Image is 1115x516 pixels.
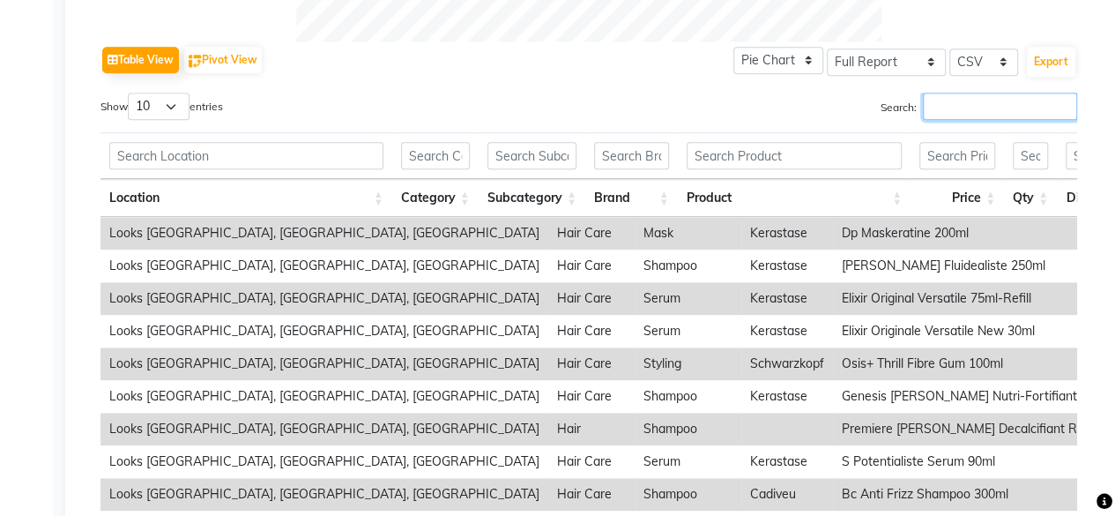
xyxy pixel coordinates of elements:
th: Location: activate to sort column ascending [100,179,392,217]
th: Subcategory: activate to sort column ascending [479,179,585,217]
td: Looks [GEOGRAPHIC_DATA], [GEOGRAPHIC_DATA], [GEOGRAPHIC_DATA] [100,348,548,380]
td: Serum [635,445,741,478]
td: Looks [GEOGRAPHIC_DATA], [GEOGRAPHIC_DATA], [GEOGRAPHIC_DATA] [100,250,548,282]
td: Serum [635,315,741,348]
td: Looks [GEOGRAPHIC_DATA], [GEOGRAPHIC_DATA], [GEOGRAPHIC_DATA] [100,478,548,511]
td: Styling [635,348,741,380]
button: Table View [102,47,179,73]
td: Kerastase [741,250,833,282]
input: Search: [923,93,1077,120]
td: Shampoo [635,380,741,413]
td: Kerastase [741,315,833,348]
input: Search Brand [594,142,669,169]
td: Serum [635,282,741,315]
td: Shampoo [635,478,741,511]
button: Pivot View [184,47,262,73]
td: Looks [GEOGRAPHIC_DATA], [GEOGRAPHIC_DATA], [GEOGRAPHIC_DATA] [100,413,548,445]
th: Category: activate to sort column ascending [392,179,479,217]
td: Kerastase [741,217,833,250]
td: Kerastase [741,380,833,413]
td: Hair [548,413,635,445]
td: Kerastase [741,445,833,478]
td: Hair Care [548,282,635,315]
th: Product: activate to sort column ascending [678,179,911,217]
td: Looks [GEOGRAPHIC_DATA], [GEOGRAPHIC_DATA], [GEOGRAPHIC_DATA] [100,380,548,413]
td: Hair Care [548,217,635,250]
td: Hair Care [548,315,635,348]
td: Kerastase [741,282,833,315]
th: Price: activate to sort column ascending [911,179,1004,217]
input: Search Location [109,142,383,169]
input: Search Price [919,142,995,169]
button: Export [1027,47,1075,77]
input: Search Qty [1013,142,1048,169]
td: Schwarzkopf [741,348,833,380]
td: Looks [GEOGRAPHIC_DATA], [GEOGRAPHIC_DATA], [GEOGRAPHIC_DATA] [100,315,548,348]
input: Search Product [687,142,902,169]
img: pivot.png [189,55,202,68]
td: Shampoo [635,250,741,282]
td: Looks [GEOGRAPHIC_DATA], [GEOGRAPHIC_DATA], [GEOGRAPHIC_DATA] [100,217,548,250]
td: Looks [GEOGRAPHIC_DATA], [GEOGRAPHIC_DATA], [GEOGRAPHIC_DATA] [100,282,548,315]
th: Brand: activate to sort column ascending [585,179,678,217]
td: Hair Care [548,478,635,511]
td: Hair Care [548,445,635,478]
th: Qty: activate to sort column ascending [1004,179,1057,217]
td: Shampoo [635,413,741,445]
label: Search: [881,93,1077,120]
select: Showentries [128,93,190,120]
td: Cadiveu [741,478,833,511]
input: Search Subcategory [487,142,576,169]
td: Hair Care [548,348,635,380]
label: Show entries [100,93,223,120]
td: Hair Care [548,380,635,413]
td: Hair Care [548,250,635,282]
input: Search Category [401,142,470,169]
td: Looks [GEOGRAPHIC_DATA], [GEOGRAPHIC_DATA], [GEOGRAPHIC_DATA] [100,445,548,478]
td: Mask [635,217,741,250]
